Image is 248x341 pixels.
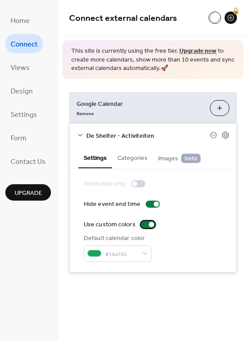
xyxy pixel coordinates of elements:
span: Design [11,85,33,98]
span: Upgrade [15,189,42,198]
a: Upgrade now [179,45,217,57]
a: Views [5,58,35,77]
div: Hide event end time [84,200,140,209]
button: Images beta [153,147,206,168]
button: Upgrade [5,184,51,201]
div: Default calendar color [84,234,150,243]
span: Connect [11,38,38,51]
span: Form [11,132,27,145]
span: Home [11,14,30,28]
div: Use custom colors [84,220,136,229]
span: Remove [77,110,94,116]
a: Design [5,81,38,100]
span: #16a765 [105,249,138,259]
span: Settings [11,108,37,122]
a: Connect [5,34,43,53]
a: Contact Us [5,151,51,170]
span: Connect external calendars [69,10,177,27]
div: Show date only [84,179,126,189]
span: Google Calendar [77,99,203,108]
span: Views [11,61,30,75]
span: Contact Us [11,155,46,169]
span: De Shelter - Activiteiten [86,131,210,140]
span: Images [158,154,201,163]
a: Form [5,128,32,147]
span: This site is currently using the free tier. to create more calendars, show more than 10 events an... [71,47,235,73]
button: Settings [78,147,112,168]
button: Categories [112,147,153,167]
a: Settings [5,105,43,124]
a: Home [5,11,35,30]
span: beta [181,154,201,163]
